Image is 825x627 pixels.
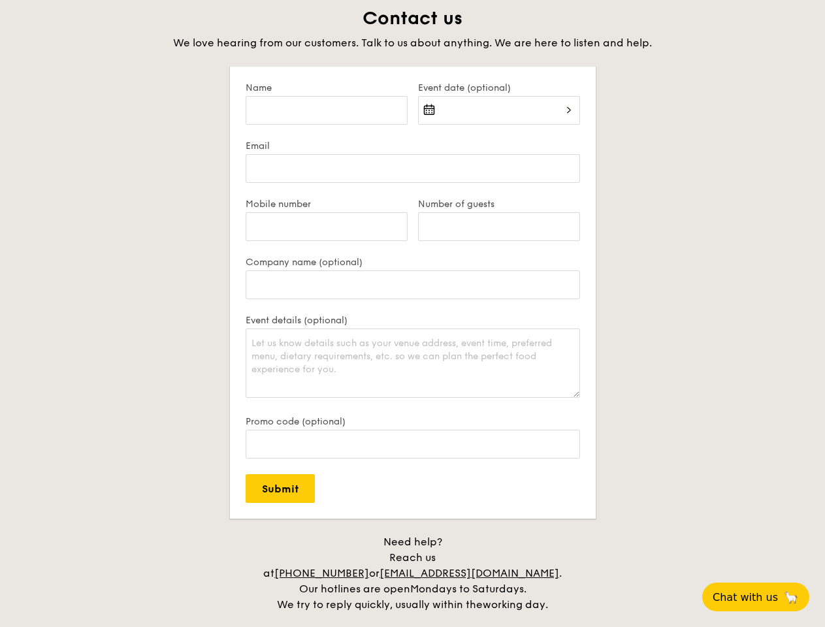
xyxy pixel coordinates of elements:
textarea: Let us know details such as your venue address, event time, preferred menu, dietary requirements,... [246,329,580,398]
label: Event date (optional) [418,82,580,93]
span: Mondays to Saturdays. [410,583,526,595]
a: [EMAIL_ADDRESS][DOMAIN_NAME] [380,567,559,579]
span: Contact us [363,7,462,29]
div: Need help? Reach us at or . Our hotlines are open We try to reply quickly, usually within the [250,534,576,613]
label: Mobile number [246,199,408,210]
span: 🦙 [783,590,799,605]
input: Submit [246,474,315,503]
span: Chat with us [713,591,778,603]
a: [PHONE_NUMBER] [274,567,369,579]
label: Name [246,82,408,93]
span: We love hearing from our customers. Talk to us about anything. We are here to listen and help. [173,37,652,49]
label: Number of guests [418,199,580,210]
label: Event details (optional) [246,315,580,326]
label: Promo code (optional) [246,416,580,427]
label: Company name (optional) [246,257,580,268]
button: Chat with us🦙 [702,583,809,611]
span: working day. [483,598,548,611]
label: Email [246,140,580,152]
